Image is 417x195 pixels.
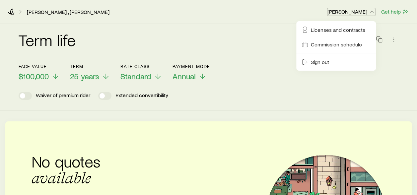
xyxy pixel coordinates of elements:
[311,59,329,65] span: Sign out
[19,64,59,69] p: Face value
[327,8,375,15] p: [PERSON_NAME]
[115,92,168,100] p: Extended convertibility
[120,64,162,69] p: Rate Class
[32,168,92,187] span: available
[19,32,76,48] h2: Term life
[173,72,196,81] span: Annual
[32,153,177,186] h2: No quotes
[327,8,376,16] button: [PERSON_NAME]
[70,72,99,81] span: 25 years
[19,72,49,81] span: $100,000
[70,64,110,81] button: Term25 years
[311,27,365,33] span: Licenses and contracts
[120,72,151,81] span: Standard
[120,64,162,81] button: Rate ClassStandard
[70,64,110,69] p: Term
[299,38,373,50] a: Commission schedule
[173,64,210,69] p: Payment Mode
[27,9,110,15] a: [PERSON_NAME] , [PERSON_NAME]
[19,64,59,81] button: Face value$100,000
[299,24,373,36] a: Licenses and contracts
[311,41,362,48] span: Commission schedule
[381,8,409,16] button: Get help
[173,64,210,81] button: Payment ModeAnnual
[36,92,90,100] p: Waiver of premium rider
[299,56,373,68] button: Sign out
